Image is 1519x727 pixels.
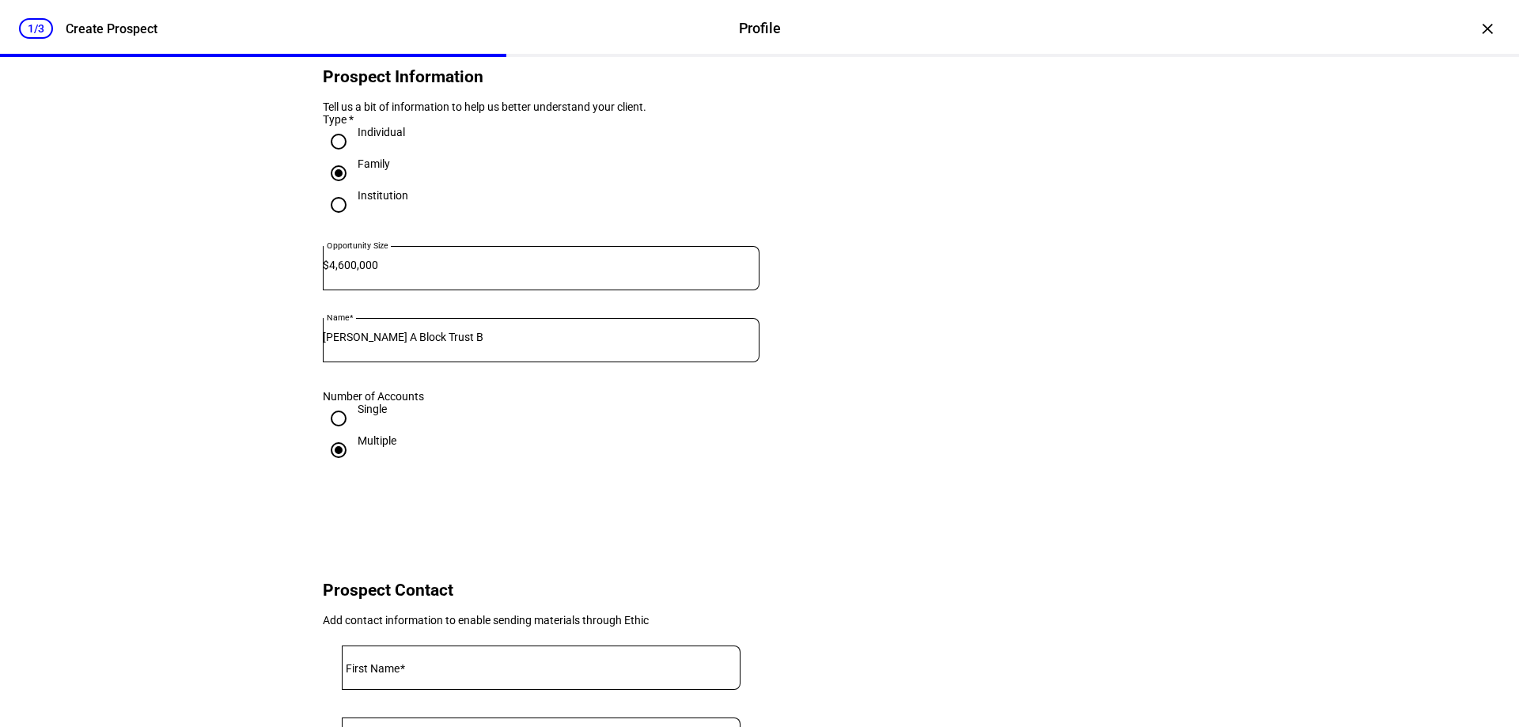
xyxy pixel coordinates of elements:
div: Institution [358,189,408,202]
div: × [1475,16,1500,41]
div: Individual [358,126,405,138]
h2: Prospect Contact [323,581,759,600]
div: Create Prospect [66,21,157,36]
div: Tell us a bit of information to help us better understand your client. [323,100,759,113]
span: $ [323,259,329,271]
div: Number of Accounts [323,390,759,403]
h2: Prospect Information [323,67,759,86]
div: Multiple [358,434,396,447]
div: 1/3 [19,18,53,39]
mat-label: First Name [346,662,400,675]
mat-label: Opportunity Size [327,240,388,250]
div: Add contact information to enable sending materials through Ethic [323,614,759,627]
div: Profile [739,18,781,39]
div: Type * [323,113,759,126]
mat-label: Name [327,312,349,322]
div: Family [358,157,390,170]
div: Single [358,403,387,415]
